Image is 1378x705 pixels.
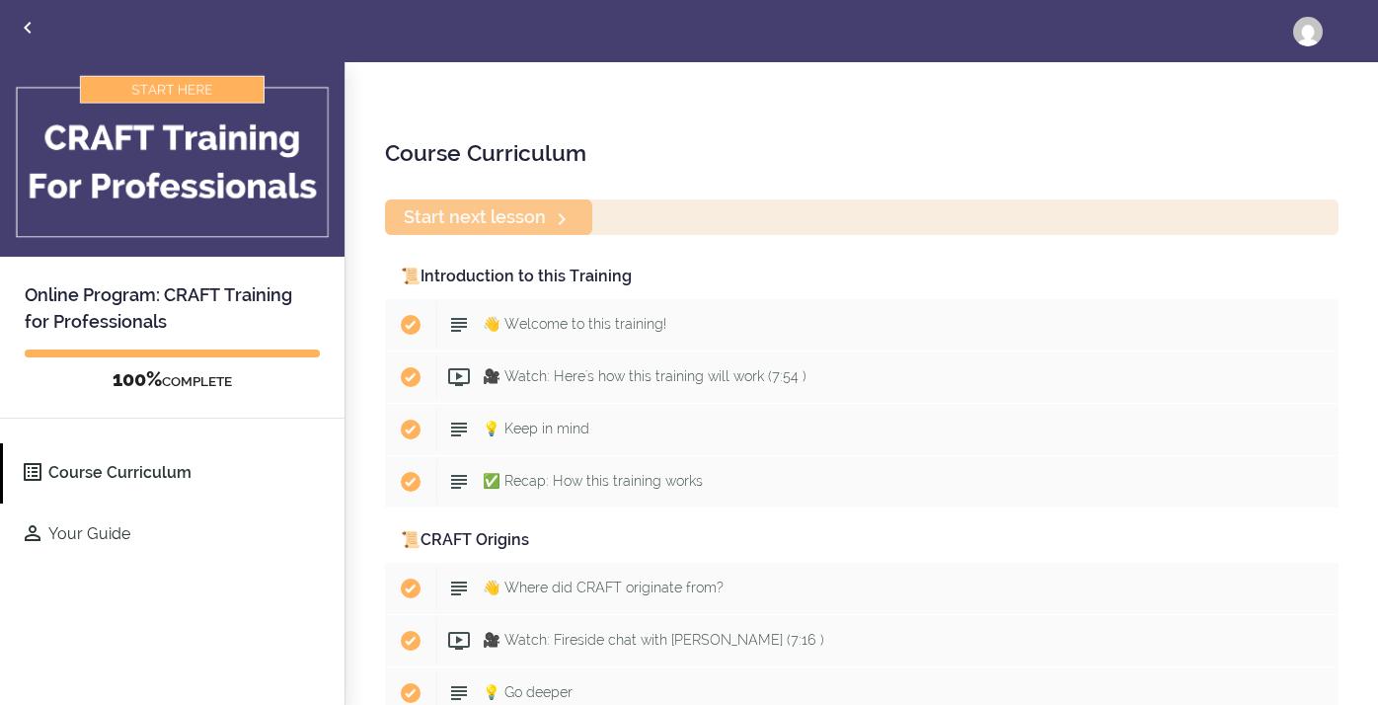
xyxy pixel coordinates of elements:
[385,456,1339,508] a: Completed item ✅ Recap: How this training works
[113,367,162,391] span: 100%
[385,563,1339,614] a: Completed item 👋 Where did CRAFT originate from?
[483,473,703,489] span: ✅ Recap: How this training works
[385,352,436,403] span: Completed item
[385,563,436,614] span: Completed item
[3,443,344,504] a: Course Curriculum
[1293,17,1323,46] img: basset.mom@hotmail.com
[385,352,1339,403] a: Completed item 🎥 Watch: Here's how this training will work (7:54 )
[385,518,1339,563] div: 📜CRAFT Origins
[483,316,666,332] span: 👋 Welcome to this training!
[3,505,344,565] a: Your Guide
[385,615,436,666] span: Completed item
[25,367,320,393] div: COMPLETE
[385,299,1339,351] a: Completed item 👋 Welcome to this training!
[1,1,54,59] a: Back to courses
[483,632,824,648] span: 🎥 Watch: Fireside chat with [PERSON_NAME] (7:16 )
[385,299,436,351] span: Completed item
[483,368,806,384] span: 🎥 Watch: Here's how this training will work (7:54 )
[385,615,1339,666] a: Completed item 🎥 Watch: Fireside chat with [PERSON_NAME] (7:16 )
[483,684,573,700] span: 💡 Go deeper
[385,404,1339,455] a: Completed item 💡 Keep in mind
[385,404,436,455] span: Completed item
[385,255,1339,299] div: 📜Introduction to this Training
[483,580,724,595] span: 👋 Where did CRAFT originate from?
[483,421,589,436] span: 💡 Keep in mind
[385,456,436,508] span: Completed item
[385,136,1339,170] h2: Course Curriculum
[16,16,39,39] svg: Back to courses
